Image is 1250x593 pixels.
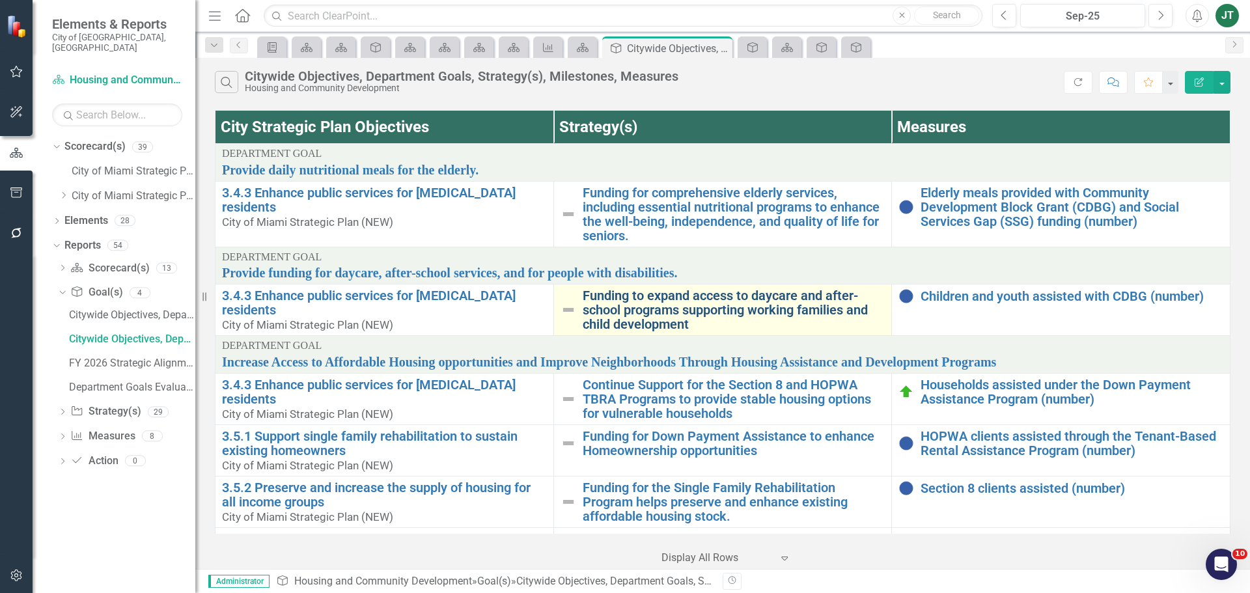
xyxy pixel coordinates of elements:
[132,141,153,152] div: 39
[892,284,1230,336] td: Double-Click to Edit Right Click for Context Menu
[222,163,1223,177] a: Provide daily nutritional meals for the elderly.
[6,14,30,38] img: ClearPoint Strategy
[70,429,135,444] a: Measures
[69,309,195,321] div: Citywide Objectives, Department Goals
[222,510,393,523] span: City of Miami Strategic Plan (NEW)
[215,284,554,336] td: Double-Click to Edit Right Click for Context Menu
[921,186,1223,228] a: Elderly meals provided with Community Development Block Grant (CDBG) and Social Services Gap (SSG...
[892,425,1230,476] td: Double-Click to Edit Right Click for Context Menu
[561,391,576,407] img: Not Defined
[70,454,118,469] a: Action
[627,40,729,57] div: Citywide Objectives, Department Goals, Strategy(s), Milestones, Measures
[561,494,576,510] img: Not Defined
[1025,8,1141,24] div: Sep-25
[208,575,270,588] span: Administrator
[115,215,135,227] div: 28
[921,532,1223,560] a: Households Assisted Under Single Family Rehabilitation Program (number)
[921,429,1223,458] a: HOPWA clients assisted through the Tenant-Based Rental Assistance Program (number)
[1206,549,1237,580] iframe: Intercom live chat
[477,575,511,587] a: Goal(s)
[70,261,149,276] a: Scorecard(s)
[561,206,576,222] img: Not Defined
[52,32,182,53] small: City of [GEOGRAPHIC_DATA], [GEOGRAPHIC_DATA]
[898,435,914,451] img: No Information
[222,288,547,317] a: 3.4.3 Enhance public services for [MEDICAL_DATA] residents
[66,353,195,374] a: FY 2026 Strategic Alignment
[583,480,885,523] a: Funding for the Single Family Rehabilitation Program helps preserve and enhance existing affordab...
[64,139,126,154] a: Scorecard(s)
[898,288,914,304] img: No Information
[553,284,892,336] td: Double-Click to Edit Right Click for Context Menu
[222,148,1223,159] div: Department Goal
[921,481,1223,495] a: Section 8 clients assisted (number)
[222,318,393,331] span: City of Miami Strategic Plan (NEW)
[583,288,885,331] a: Funding to expand access to daycare and after-school programs supporting working families and chi...
[64,238,101,253] a: Reports
[553,528,892,579] td: Double-Click to Edit Right Click for Context Menu
[222,532,547,560] a: 3.5.3 Attract and deploy capital to increase resident access
[107,240,128,251] div: 54
[553,476,892,528] td: Double-Click to Edit Right Click for Context Menu
[583,378,885,421] a: Continue Support for the Section 8 and HOPWA TBRA Programs to provide stable housing options for ...
[156,262,177,273] div: 13
[66,305,195,325] a: Citywide Objectives, Department Goals
[222,378,547,406] a: 3.4.3 Enhance public services for [MEDICAL_DATA] residents
[69,381,195,393] div: Department Goals Evaluation Summary
[898,199,914,215] img: No Information
[294,575,472,587] a: Housing and Community Development
[64,214,108,228] a: Elements
[222,340,1223,352] div: Department Goal
[914,7,979,25] button: Search
[215,374,554,425] td: Double-Click to Edit Right Click for Context Menu
[215,336,1230,374] td: Double-Click to Edit Right Click for Context Menu
[222,215,393,228] span: City of Miami Strategic Plan (NEW)
[215,425,554,476] td: Double-Click to Edit Right Click for Context Menu
[72,189,195,204] a: City of Miami Strategic Plan (NEW)
[142,431,163,442] div: 8
[72,164,195,179] a: City of Miami Strategic Plan
[66,329,195,350] a: Citywide Objectives, Department Goals, Strategy(s), Milestones, Measures
[892,528,1230,579] td: Double-Click to Edit Right Click for Context Menu
[215,476,554,528] td: Double-Click to Edit Right Click for Context Menu
[583,429,885,458] a: Funding for Down Payment Assistance to enhance Homeownership opportunities
[222,266,1223,280] a: Provide funding for daycare, after-school services, and for people with disabilities.
[583,186,885,243] a: Funding for comprehensive elderly services, including essential nutritional programs to enhance t...
[222,355,1223,369] a: Increase Access to Affordable Housing opportunities and Improve Neighborhoods Through Housing Ass...
[70,285,122,300] a: Goal(s)
[1232,549,1247,559] span: 10
[125,456,146,467] div: 0
[892,181,1230,247] td: Double-Click to Edit Right Click for Context Menu
[148,406,169,417] div: 29
[898,384,914,400] img: On Target
[222,429,547,458] a: 3.5.1 Support single family rehabilitation to sustain existing homeowners
[245,69,678,83] div: Citywide Objectives, Department Goals, Strategy(s), Milestones, Measures
[921,289,1223,303] a: Children and youth assisted with CDBG (number)
[66,377,195,398] a: Department Goals Evaluation Summary
[222,186,547,214] a: 3.4.3 Enhance public services for [MEDICAL_DATA] residents
[70,404,141,419] a: Strategy(s)
[222,251,1223,263] div: Department Goal
[222,407,393,421] span: City of Miami Strategic Plan (NEW)
[276,574,713,589] div: » »
[553,374,892,425] td: Double-Click to Edit Right Click for Context Menu
[215,528,554,579] td: Double-Click to Edit Right Click for Context Menu
[516,575,853,587] div: Citywide Objectives, Department Goals, Strategy(s), Milestones, Measures
[898,480,914,496] img: No Information
[583,532,885,560] a: Comprehensive Strategy for Affordable Housing Delivery, Performance, and Community Impact
[222,480,547,509] a: 3.5.2 Preserve and increase the supply of housing for all income groups
[245,83,678,93] div: Housing and Community Development
[553,425,892,476] td: Double-Click to Edit Right Click for Context Menu
[222,459,393,472] span: City of Miami Strategic Plan (NEW)
[215,247,1230,284] td: Double-Click to Edit Right Click for Context Menu
[215,181,554,247] td: Double-Click to Edit Right Click for Context Menu
[215,144,1230,182] td: Double-Click to Edit Right Click for Context Menu
[561,302,576,318] img: Not Defined
[52,16,182,32] span: Elements & Reports
[69,333,195,345] div: Citywide Objectives, Department Goals, Strategy(s), Milestones, Measures
[561,435,576,451] img: Not Defined
[264,5,982,27] input: Search ClearPoint...
[1215,4,1239,27] button: JT
[892,476,1230,528] td: Double-Click to Edit Right Click for Context Menu
[553,181,892,247] td: Double-Click to Edit Right Click for Context Menu
[933,10,961,20] span: Search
